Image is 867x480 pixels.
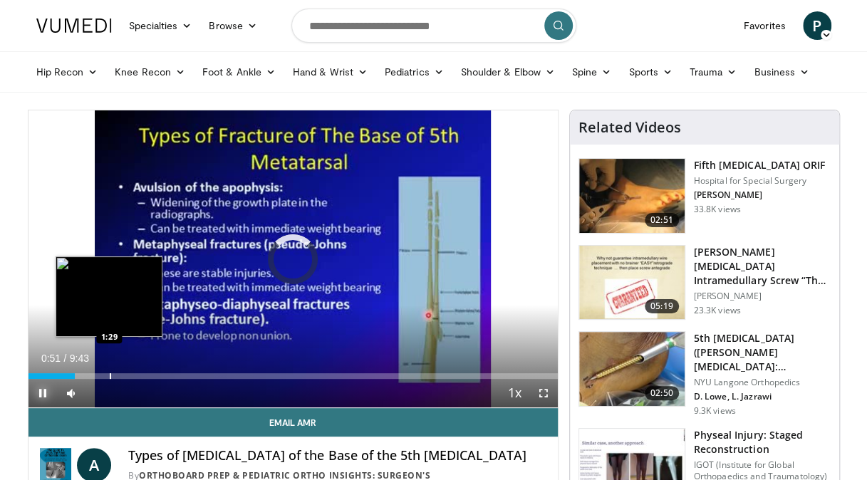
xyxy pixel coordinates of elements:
[28,58,107,86] a: Hip Recon
[564,58,620,86] a: Spine
[694,305,741,316] p: 23.3K views
[578,158,831,234] a: 02:51 Fifth [MEDICAL_DATA] ORIF Hospital for Special Surgery [PERSON_NAME] 33.8K views
[694,391,831,402] p: D. Lowe, L. Jazrawi
[694,204,741,215] p: 33.8K views
[578,245,831,320] a: 05:19 [PERSON_NAME][MEDICAL_DATA] Intramedullary Screw “The easy way” [PERSON_NAME] 23.3K views
[28,110,558,408] video-js: Video Player
[106,58,194,86] a: Knee Recon
[694,245,831,288] h3: [PERSON_NAME][MEDICAL_DATA] Intramedullary Screw “The easy way”
[56,256,162,337] img: image.jpeg
[578,331,831,417] a: 02:50 5th [MEDICAL_DATA] ([PERSON_NAME][MEDICAL_DATA]: Intramedullary Screw Fixation NYU Langone ...
[645,386,679,400] span: 02:50
[64,353,67,364] span: /
[376,58,452,86] a: Pediatrics
[28,408,558,437] a: Email Amr
[694,158,826,172] h3: Fifth [MEDICAL_DATA] ORIF
[284,58,376,86] a: Hand & Wrist
[694,331,831,374] h3: 5th [MEDICAL_DATA] ([PERSON_NAME][MEDICAL_DATA]: Intramedullary Screw Fixation
[452,58,564,86] a: Shoulder & Elbow
[529,379,558,407] button: Fullscreen
[501,379,529,407] button: Playback Rate
[735,11,794,40] a: Favorites
[200,11,266,40] a: Browse
[620,58,681,86] a: Sports
[803,11,831,40] a: P
[28,373,558,379] div: Progress Bar
[694,175,826,187] p: Hospital for Special Surgery
[694,291,831,302] p: [PERSON_NAME]
[694,428,831,456] h3: Physeal Injury: Staged Reconstruction
[291,9,576,43] input: Search topics, interventions
[57,379,85,407] button: Mute
[694,405,736,417] p: 9.3K views
[36,19,112,33] img: VuMedi Logo
[745,58,818,86] a: Business
[120,11,201,40] a: Specialties
[194,58,284,86] a: Foot & Ankle
[694,189,826,201] p: [PERSON_NAME]
[579,246,685,320] img: eWNh-8akTAF2kj8X4xMDoxOjBrO-I4W8_10.150x105_q85_crop-smart_upscale.jpg
[128,448,546,464] h4: Types of [MEDICAL_DATA] of the Base of the 5th [MEDICAL_DATA]
[70,353,89,364] span: 9:43
[645,213,679,227] span: 02:51
[579,159,685,233] img: 15e48c35-ecb5-4c80-9a38-3e8c80eafadf.150x105_q85_crop-smart_upscale.jpg
[578,119,681,136] h4: Related Videos
[681,58,746,86] a: Trauma
[645,299,679,313] span: 05:19
[28,379,57,407] button: Pause
[694,377,831,388] p: NYU Langone Orthopedics
[41,353,61,364] span: 0:51
[579,332,685,406] img: 96f2ec20-0779-48b5-abe8-9eb97cb09d9c.jpg.150x105_q85_crop-smart_upscale.jpg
